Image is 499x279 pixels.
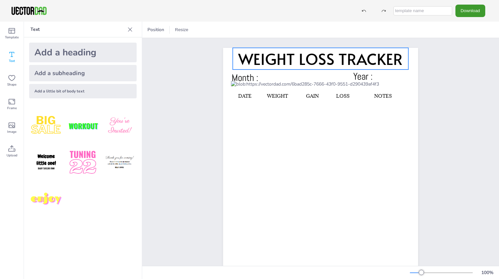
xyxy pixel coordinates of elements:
[7,153,17,158] span: Upload
[30,22,125,37] p: Text
[66,146,100,180] img: 1B4LbXY.png
[66,109,100,143] img: XdJCRjX.png
[336,93,350,99] span: LOSS
[479,269,495,276] div: 100 %
[7,129,16,134] span: Image
[306,93,319,99] span: GAIN
[10,6,48,16] img: VectorDad-1.png
[238,48,403,69] span: WEIGHT LOSS TRACKER
[29,146,63,180] img: GNLDUe7.png
[103,146,137,180] img: K4iXMrW.png
[455,5,485,17] button: Download
[7,82,16,87] span: Shape
[393,6,452,15] input: template name
[267,93,288,99] span: WEIGHT
[29,84,137,98] div: Add a little bit of body text
[7,106,17,111] span: Frame
[238,93,252,99] span: DATE
[29,65,137,81] div: Add a subheading
[172,25,191,35] button: Resize
[5,35,19,40] span: Template
[146,27,165,33] span: Position
[374,93,392,99] span: NOTES
[29,109,63,143] img: style1.png
[353,70,373,83] span: Year :
[103,109,137,143] img: BBMXfK6.png
[9,58,15,64] span: Text
[232,71,258,84] span: Month :
[29,182,63,216] img: M7yqmqo.png
[29,43,137,62] div: Add a heading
